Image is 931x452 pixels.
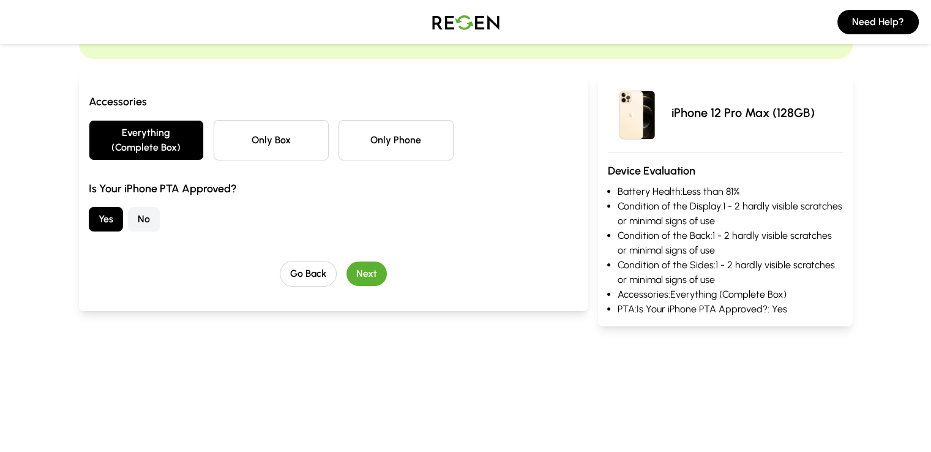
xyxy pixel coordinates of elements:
li: PTA: Is Your iPhone PTA Approved?: Yes [618,302,843,317]
li: Battery Health: Less than 81% [618,184,843,199]
img: iPhone 12 Pro Max [608,83,667,142]
button: Go Back [280,261,337,287]
h3: Accessories [89,93,578,110]
button: No [128,207,160,232]
li: Condition of the Display: 1 - 2 hardly visible scratches or minimal signs of use [618,199,843,228]
li: Condition of the Sides: 1 - 2 hardly visible scratches or minimal signs of use [618,258,843,287]
button: Need Help? [837,10,919,34]
button: Everything (Complete Box) [89,120,204,160]
button: Only Box [214,120,329,160]
button: Only Phone [338,120,454,160]
img: Logo [423,5,509,39]
li: Condition of the Back: 1 - 2 hardly visible scratches or minimal signs of use [618,228,843,258]
li: Accessories: Everything (Complete Box) [618,287,843,302]
h3: Is Your iPhone PTA Approved? [89,180,578,197]
h3: Device Evaluation [608,162,843,179]
button: Next [346,262,387,286]
button: Yes [89,207,123,232]
p: iPhone 12 Pro Max (128GB) [671,104,815,121]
